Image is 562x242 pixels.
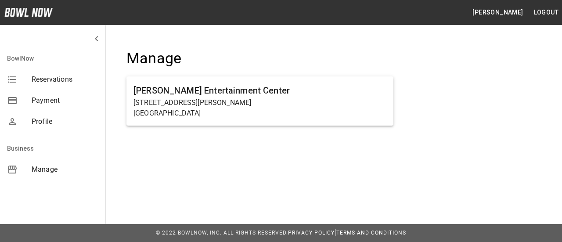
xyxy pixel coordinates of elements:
a: Privacy Policy [288,230,335,236]
span: Profile [32,116,98,127]
span: Reservations [32,74,98,85]
button: [PERSON_NAME] [469,4,526,21]
span: Payment [32,95,98,106]
span: Manage [32,164,98,175]
h4: Manage [126,49,393,68]
button: Logout [530,4,562,21]
h6: [PERSON_NAME] Entertainment Center [133,83,386,98]
a: Terms and Conditions [336,230,406,236]
p: [GEOGRAPHIC_DATA] [133,108,386,119]
span: © 2022 BowlNow, Inc. All Rights Reserved. [156,230,288,236]
img: logo [4,8,53,17]
p: [STREET_ADDRESS][PERSON_NAME] [133,98,386,108]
